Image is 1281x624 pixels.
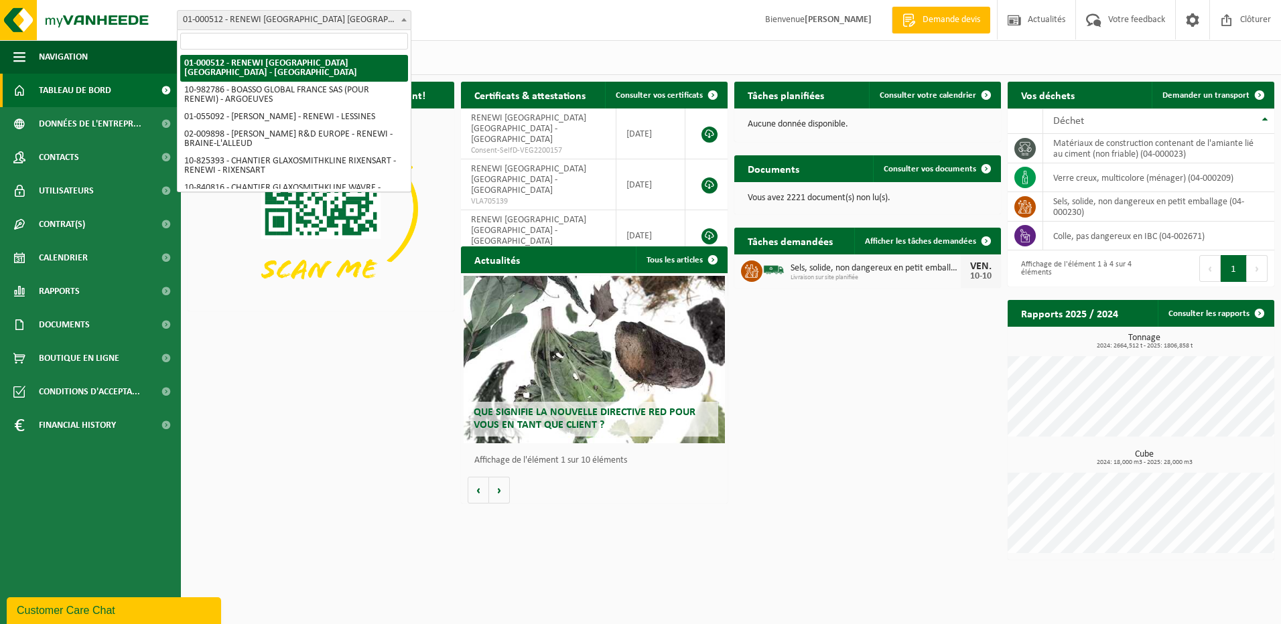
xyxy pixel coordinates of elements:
span: Tableau de bord [39,74,111,107]
span: RENEWI [GEOGRAPHIC_DATA] [GEOGRAPHIC_DATA] - [GEOGRAPHIC_DATA] [471,113,586,145]
button: Next [1247,255,1268,282]
button: Previous [1199,255,1221,282]
a: Consulter vos certificats [605,82,726,108]
li: 01-055092 - [PERSON_NAME] - RENEWI - LESSINES [180,108,408,126]
span: Utilisateurs [39,174,94,208]
span: Consulter votre calendrier [880,91,976,100]
span: Demande devis [919,13,984,27]
span: 01-000512 - RENEWI BELGIUM NV - LOMMEL [178,11,411,29]
span: Consulter vos documents [884,165,976,173]
p: Affichage de l'élément 1 sur 10 éléments [474,456,721,465]
img: Download de VHEPlus App [188,108,454,309]
h2: Tâches planifiées [734,82,837,108]
h2: Documents [734,155,813,181]
li: 02-009898 - [PERSON_NAME] R&D EUROPE - RENEWI - BRAINE-L'ALLEUD [180,126,408,153]
a: Consulter vos documents [873,155,1000,182]
span: Navigation [39,40,88,74]
div: VEN. [967,261,994,272]
span: Afficher les tâches demandées [865,237,976,246]
a: Consulter votre calendrier [869,82,1000,108]
a: Afficher les tâches demandées [854,228,1000,254]
td: [DATE] [616,210,685,261]
td: [DATE] [616,108,685,159]
span: Demander un transport [1162,91,1250,100]
a: Tous les articles [636,246,726,273]
span: Boutique en ligne [39,341,119,375]
li: 10-825393 - CHANTIER GLAXOSMITHKLINE RIXENSART - RENEWI - RIXENSART [180,153,408,179]
strong: [PERSON_NAME] [805,15,872,25]
h3: Cube [1014,450,1274,466]
a: Que signifie la nouvelle directive RED pour vous en tant que client ? [464,276,725,443]
span: Calendrier [39,241,88,275]
p: Vous avez 2221 document(s) non lu(s). [748,193,988,203]
span: Financial History [39,408,116,442]
span: Livraison sur site planifiée [791,274,961,282]
span: Documents [39,308,90,341]
span: RENEWI [GEOGRAPHIC_DATA] [GEOGRAPHIC_DATA] - [GEOGRAPHIC_DATA] [471,164,586,196]
h2: Vos déchets [1008,82,1088,108]
span: Contacts [39,141,79,174]
span: 2024: 2664,512 t - 2025: 1806,858 t [1014,343,1274,349]
li: 10-840816 - CHANTIER GLAXOSMITHKLINE WAVRE - RENEWI - WAVRE [180,179,408,206]
span: Consulter vos certificats [616,91,703,100]
a: Demander un transport [1152,82,1273,108]
button: 1 [1221,255,1247,282]
span: 2024: 18,000 m3 - 2025: 28,000 m3 [1014,459,1274,466]
td: sels, solide, non dangereux en petit emballage (04-000230) [1043,192,1274,222]
span: Que signifie la nouvelle directive RED pour vous en tant que client ? [474,407,695,431]
h2: Rapports 2025 / 2024 [1008,300,1132,326]
td: [DATE] [616,159,685,210]
a: Demande devis [892,7,990,33]
li: 10-982786 - BOASSO GLOBAL FRANCE SAS (POUR RENEWI) - ARGOEUVES [180,82,408,108]
span: Déchet [1053,116,1084,127]
h2: Tâches demandées [734,228,846,254]
span: Contrat(s) [39,208,85,241]
span: RENEWI [GEOGRAPHIC_DATA] [GEOGRAPHIC_DATA] - [GEOGRAPHIC_DATA] [471,215,586,246]
h3: Tonnage [1014,333,1274,349]
button: Volgende [489,477,510,503]
li: 01-000512 - RENEWI [GEOGRAPHIC_DATA] [GEOGRAPHIC_DATA] - [GEOGRAPHIC_DATA] [180,55,408,82]
span: Conditions d'accepta... [39,375,140,408]
h2: Actualités [461,246,533,272]
iframe: chat widget [7,595,224,624]
button: Vorige [468,477,489,503]
span: Rapports [39,275,80,308]
p: Aucune donnée disponible. [748,120,988,129]
span: Données de l'entrepr... [39,107,141,141]
h2: Certificats & attestations [461,82,599,108]
div: Affichage de l'élément 1 à 4 sur 4 éléments [1014,254,1134,283]
td: colle, pas dangereux en IBC (04-002671) [1043,222,1274,250]
span: 01-000512 - RENEWI BELGIUM NV - LOMMEL [177,10,411,30]
img: BL-SO-LV [762,258,785,281]
a: Consulter les rapports [1158,300,1273,327]
td: verre creux, multicolore (ménager) (04-000209) [1043,163,1274,192]
span: Sels, solide, non dangereux en petit emballage [791,263,961,274]
span: Consent-SelfD-VEG2200157 [471,145,606,156]
span: VLA705139 [471,196,606,207]
div: 10-10 [967,272,994,281]
td: matériaux de construction contenant de l'amiante lié au ciment (non friable) (04-000023) [1043,134,1274,163]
